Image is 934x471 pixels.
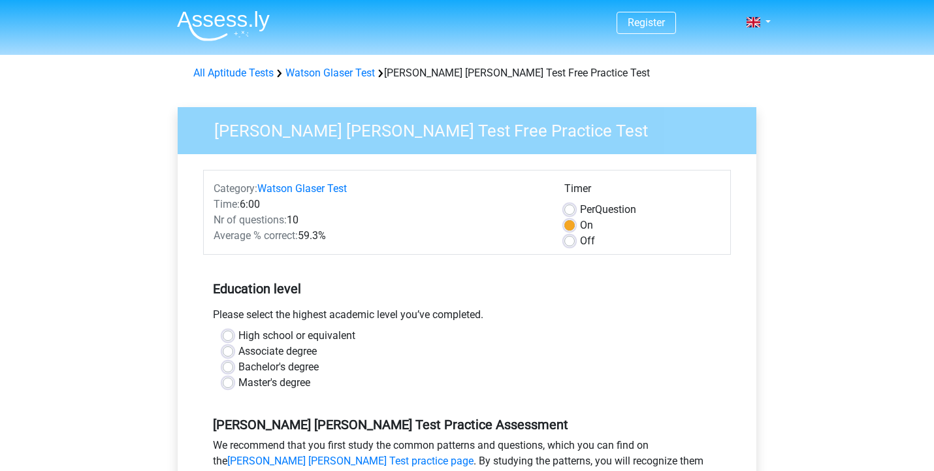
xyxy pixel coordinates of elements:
span: Nr of questions: [214,214,287,226]
span: Average % correct: [214,229,298,242]
a: [PERSON_NAME] [PERSON_NAME] Test practice page [227,455,474,467]
label: Bachelor's degree [238,359,319,375]
label: High school or equivalent [238,328,355,344]
label: Question [580,202,636,218]
span: Time: [214,198,240,210]
div: 10 [204,212,555,228]
a: All Aptitude Tests [193,67,274,79]
div: 6:00 [204,197,555,212]
img: Assessly [177,10,270,41]
div: Please select the highest academic level you’ve completed. [203,307,731,328]
a: Watson Glaser Test [257,182,347,195]
label: Master's degree [238,375,310,391]
label: Associate degree [238,344,317,359]
span: Per [580,203,595,216]
label: On [580,218,593,233]
a: Register [628,16,665,29]
div: Timer [564,181,720,202]
div: 59.3% [204,228,555,244]
h5: [PERSON_NAME] [PERSON_NAME] Test Practice Assessment [213,417,721,432]
h3: [PERSON_NAME] [PERSON_NAME] Test Free Practice Test [199,116,747,141]
a: Watson Glaser Test [285,67,375,79]
h5: Education level [213,276,721,302]
span: Category: [214,182,257,195]
div: [PERSON_NAME] [PERSON_NAME] Test Free Practice Test [188,65,746,81]
label: Off [580,233,595,249]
